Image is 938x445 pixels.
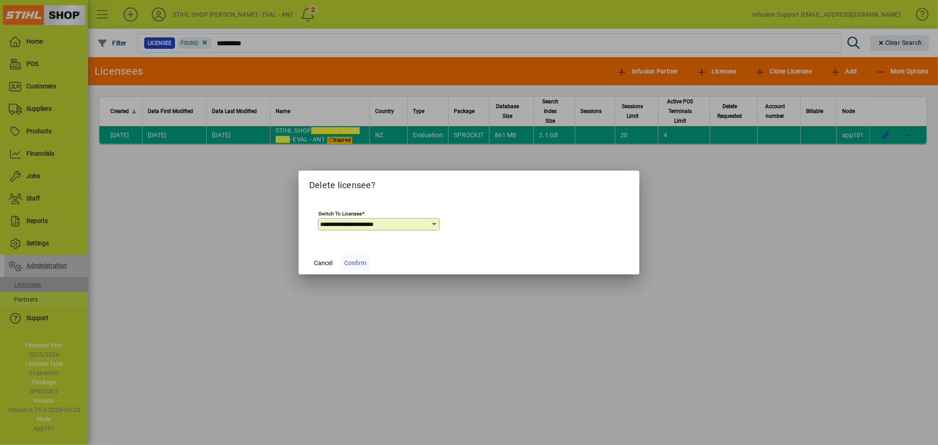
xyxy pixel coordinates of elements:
span: Cancel [314,259,332,268]
h2: Delete licensee? [299,171,639,196]
mat-label: Switch to licensee [318,211,362,217]
button: Confirm [341,255,370,271]
span: Confirm [344,259,366,268]
button: Cancel [309,255,337,271]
